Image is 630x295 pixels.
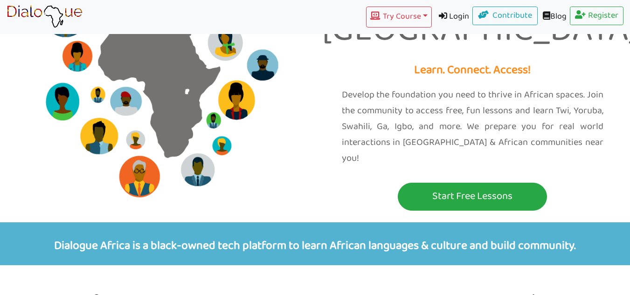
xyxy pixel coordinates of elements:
p: Learn. Connect. Access! [322,61,623,81]
a: Register [570,7,624,25]
img: learn African language platform app [7,5,83,28]
p: Start Free Lessons [400,188,545,205]
a: Start Free Lessons [322,183,623,211]
a: Contribute [472,7,538,25]
a: Login [432,7,473,27]
p: Dialogue Africa is a black-owned tech platform to learn African languages & culture and build com... [7,222,623,266]
button: Try Course [366,7,431,27]
button: Start Free Lessons [398,183,547,211]
a: Blog [538,7,570,27]
p: Develop the foundation you need to thrive in African spaces. Join the community to access free, f... [342,87,604,166]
